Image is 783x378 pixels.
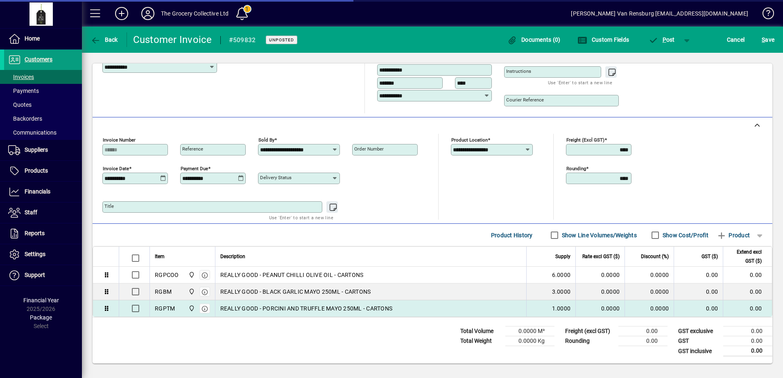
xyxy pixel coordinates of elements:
div: 0.0000 [581,288,620,296]
td: 0.00 [723,326,772,336]
button: Custom Fields [575,32,631,47]
span: Unposted [269,37,294,43]
span: 1.0000 [552,304,571,313]
mat-label: Product location [451,137,488,143]
span: P [663,36,666,43]
a: Financials [4,182,82,202]
span: Back [91,36,118,43]
button: Save [760,32,776,47]
span: Products [25,167,48,174]
span: Invoices [8,74,34,80]
span: Support [25,272,45,278]
td: 0.00 [723,300,772,317]
div: The Grocery Collective Ltd [161,7,229,20]
div: #509832 [229,34,256,47]
td: 0.00 [618,336,668,346]
td: 0.00 [618,326,668,336]
span: S [762,36,765,43]
a: Products [4,161,82,181]
mat-label: Invoice date [103,166,129,171]
a: Settings [4,244,82,265]
td: 0.00 [674,283,723,300]
span: Home [25,35,40,42]
button: Documents (0) [505,32,563,47]
td: 0.0000 [625,267,674,283]
td: Total Weight [456,336,505,346]
div: RGBM [155,288,172,296]
label: Show Cost/Profit [661,231,708,239]
a: Backorders [4,112,82,126]
span: 4/75 Apollo Drive [186,287,196,296]
span: Backorders [8,115,42,122]
span: Product History [491,229,533,242]
span: Financials [25,188,50,195]
span: Staff [25,209,37,216]
button: Product [713,228,754,243]
td: 0.0000 [625,283,674,300]
a: Invoices [4,70,82,84]
td: 0.00 [723,346,772,356]
mat-hint: Use 'Enter' to start a new line [269,213,333,222]
app-page-header-button: Back [82,32,127,47]
span: Cancel [727,33,745,46]
button: Add [109,6,135,21]
span: Supply [555,252,570,261]
a: Quotes [4,98,82,112]
span: GST ($) [702,252,718,261]
td: 0.00 [723,267,772,283]
td: 0.00 [723,283,772,300]
span: Product [717,229,750,242]
a: Payments [4,84,82,98]
div: 0.0000 [581,304,620,313]
button: Post [644,32,679,47]
span: ost [648,36,675,43]
button: Back [88,32,120,47]
a: Home [4,29,82,49]
mat-label: Instructions [506,68,531,74]
mat-label: Delivery status [260,175,292,180]
a: Staff [4,202,82,223]
button: Product History [488,228,536,243]
span: Settings [25,251,45,257]
div: [PERSON_NAME] Van Rensburg [EMAIL_ADDRESS][DOMAIN_NAME] [571,7,748,20]
span: Discount (%) [641,252,669,261]
span: REALLY GOOD - PORCINI AND TRUFFLE MAYO 250ML - CARTONS [220,304,393,313]
mat-label: Rounding [566,166,586,171]
mat-label: Reference [182,146,203,152]
span: Extend excl GST ($) [728,248,762,265]
div: 0.0000 [581,271,620,279]
a: Communications [4,126,82,139]
div: Customer Invoice [133,33,212,46]
a: Suppliers [4,140,82,160]
span: Package [30,314,52,321]
span: REALLY GOOD - PEANUT CHILLI OLIVE OIL - CARTONS [220,271,364,279]
td: 0.00 [674,300,723,317]
div: RGPCOO [155,271,179,279]
td: Freight (excl GST) [561,326,618,336]
mat-label: Order number [354,146,384,152]
span: Reports [25,230,45,236]
label: Show Line Volumes/Weights [560,231,637,239]
span: REALLY GOOD - BLACK GARLIC MAYO 250ML - CARTONS [220,288,371,296]
span: Rate excl GST ($) [582,252,620,261]
div: RGPTM [155,304,175,313]
td: 0.00 [674,267,723,283]
mat-label: Freight (excl GST) [566,137,604,143]
td: GST [674,336,723,346]
span: Payments [8,88,39,94]
span: Description [220,252,245,261]
span: 6.0000 [552,271,571,279]
span: 3.0000 [552,288,571,296]
td: 0.0000 M³ [505,326,554,336]
span: Documents (0) [507,36,561,43]
span: Custom Fields [577,36,629,43]
mat-label: Sold by [258,137,274,143]
td: 0.00 [723,336,772,346]
mat-label: Invoice number [103,137,136,143]
button: Profile [135,6,161,21]
span: ave [762,33,774,46]
span: Suppliers [25,146,48,153]
td: 0.0000 [625,300,674,317]
span: 4/75 Apollo Drive [186,270,196,279]
span: Item [155,252,165,261]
